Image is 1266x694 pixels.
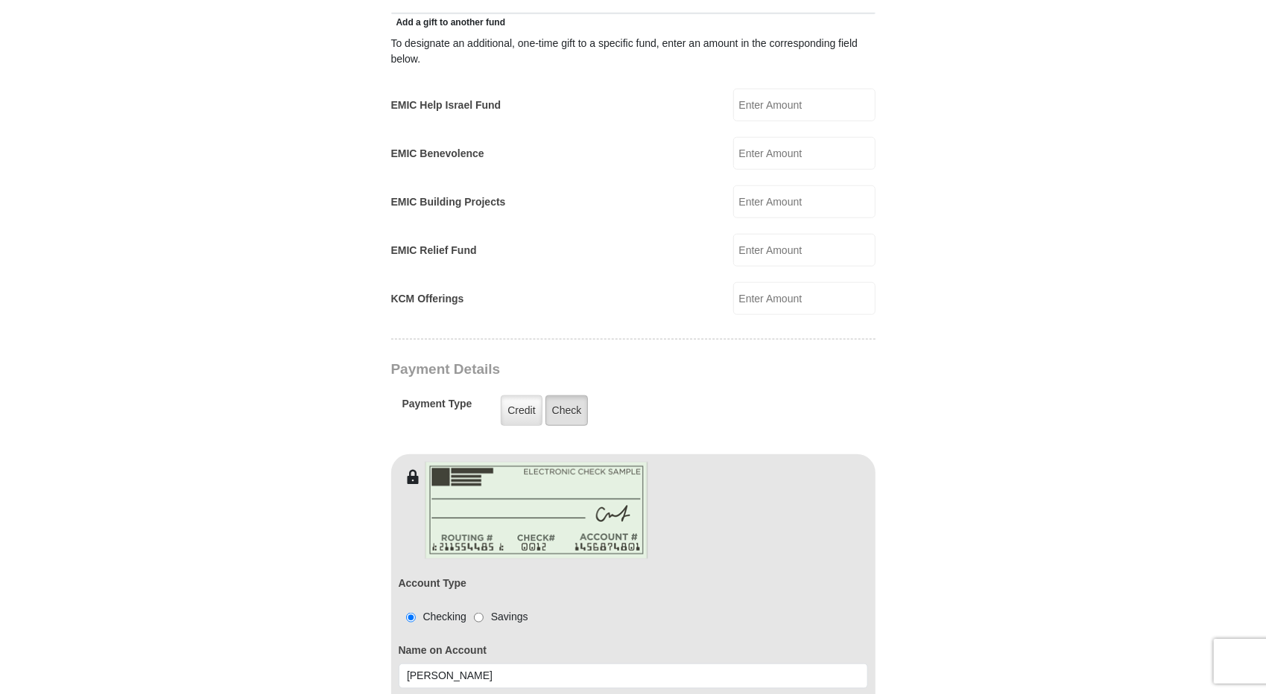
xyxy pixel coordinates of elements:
[733,89,876,121] input: Enter Amount
[391,243,477,258] label: EMIC Relief Fund
[399,643,868,658] label: Name on Account
[545,395,589,426] label: Check
[402,398,472,418] h5: Payment Type
[391,361,771,378] h3: Payment Details
[425,462,648,559] img: check-en.png
[733,185,876,218] input: Enter Amount
[391,194,506,210] label: EMIC Building Projects
[733,234,876,267] input: Enter Amount
[391,98,501,113] label: EMIC Help Israel Fund
[391,291,464,307] label: KCM Offerings
[733,137,876,170] input: Enter Amount
[733,282,876,315] input: Enter Amount
[399,609,528,625] div: Checking Savings
[391,17,506,28] span: Add a gift to another fund
[399,576,467,591] label: Account Type
[391,36,876,67] div: To designate an additional, one-time gift to a specific fund, enter an amount in the correspondin...
[501,395,542,426] label: Credit
[391,146,484,162] label: EMIC Benevolence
